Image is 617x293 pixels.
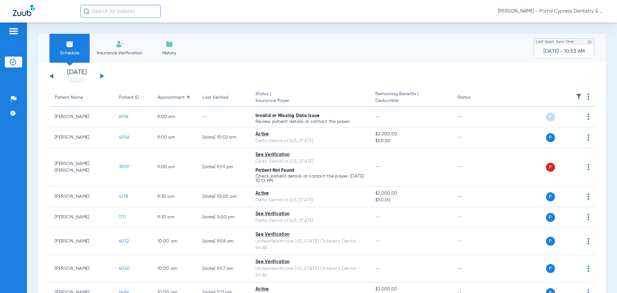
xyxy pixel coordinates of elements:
[197,255,250,282] td: [DATE] 9:57 AM
[255,138,365,144] div: Delta Dental of [US_STATE]
[255,174,365,183] p: Check patient details or contact the payer. [DATE] 10:13 PM.
[152,127,197,148] td: 9:00 AM
[197,127,250,148] td: [DATE] 10:02 AM
[546,192,555,201] span: P
[197,107,250,127] td: --
[80,5,161,18] input: Search for patients
[375,286,447,293] span: $2,000.00
[370,89,452,107] th: Remaining Benefits |
[197,228,250,255] td: [DATE] 9:58 AM
[255,238,365,252] div: UnitedHealthcare [US_STATE] Children's Dental - (HUB)
[452,148,496,187] td: --
[55,94,109,101] div: Patient Name
[546,264,555,273] span: P
[8,27,19,35] img: hamburger-icon
[375,215,380,219] span: --
[58,69,96,83] li: [DATE]
[119,94,147,101] div: Patient ID
[255,97,365,104] span: Insurance Payer
[152,207,197,228] td: 9:30 AM
[255,231,365,238] div: See Verification
[255,197,365,204] div: Delta Dental of [US_STATE]
[119,94,139,101] div: Patient ID
[546,163,555,172] span: P
[165,40,173,48] img: History
[546,113,555,122] span: P
[152,148,197,187] td: 9:00 AM
[49,187,114,207] td: [PERSON_NAME]
[375,114,380,119] span: --
[543,48,585,55] span: [DATE] - 10:53 AM
[13,5,35,16] img: Zuub Logo
[255,158,365,165] div: Delta Dental of [US_STATE]
[255,286,365,293] div: Active
[255,114,319,118] span: Invalid or Missing Data Issue
[375,165,380,169] span: --
[452,228,496,255] td: --
[375,190,447,197] span: $2,000.00
[157,94,192,101] div: Appointment
[255,259,365,265] div: See Verification
[49,107,114,127] td: [PERSON_NAME]
[255,151,365,158] div: See Verification
[587,40,592,44] img: last sync help info
[576,93,582,100] img: filter.svg
[49,228,114,255] td: [PERSON_NAME]
[498,8,604,14] span: [PERSON_NAME] - Portal Cypress Dentistry & Orthodontics
[536,39,575,45] span: Last Appt. Sync Time:
[452,107,496,127] td: --
[452,187,496,207] td: --
[197,148,250,187] td: [DATE] 9:59 PM
[154,50,184,56] span: History
[119,194,128,199] span: 4178
[94,50,144,56] span: Insurance Verification
[375,197,447,204] span: $50.00
[375,97,447,104] span: Deductible
[546,237,555,246] span: P
[250,89,370,107] th: Status |
[58,77,96,83] a: [DATE]
[587,134,589,141] img: group-dot-blue.svg
[55,94,83,101] div: Patient Name
[452,255,496,282] td: --
[255,190,365,197] div: Active
[587,214,589,220] img: group-dot-blue.svg
[119,165,129,169] span: 3909
[375,131,447,138] span: $2,000.00
[152,107,197,127] td: 9:00 AM
[49,207,114,228] td: [PERSON_NAME]
[452,89,496,107] th: Status
[375,239,380,243] span: --
[152,255,197,282] td: 10:00 AM
[375,266,380,271] span: --
[119,266,130,271] span: 6040
[255,119,365,124] p: Review patient details or contact the payer.
[197,207,250,228] td: [DATE] 5:00 PM
[49,148,114,187] td: [PERSON_NAME] [PERSON_NAME]
[375,138,447,144] span: $50.00
[119,135,130,140] span: 4046
[119,215,126,219] span: 1111
[202,94,245,101] div: Last Verified
[587,238,589,244] img: group-dot-blue.svg
[54,50,85,56] span: Schedule
[116,40,123,48] img: Manual Insurance Verification
[66,40,74,48] img: Schedule
[197,187,250,207] td: [DATE] 10:00 AM
[202,94,228,101] div: Last Verified
[452,127,496,148] td: --
[587,193,589,200] img: group-dot-blue.svg
[152,187,197,207] td: 9:30 AM
[119,114,128,119] span: 6106
[49,255,114,282] td: [PERSON_NAME]
[587,114,589,120] img: group-dot-blue.svg
[255,217,365,224] div: Delta Dental of [US_STATE]
[452,207,496,228] td: --
[84,8,89,14] img: Search Icon
[587,164,589,170] img: group-dot-blue.svg
[585,262,617,293] iframe: Chat Widget
[49,127,114,148] td: [PERSON_NAME]
[255,131,365,138] div: Active
[152,228,197,255] td: 10:00 AM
